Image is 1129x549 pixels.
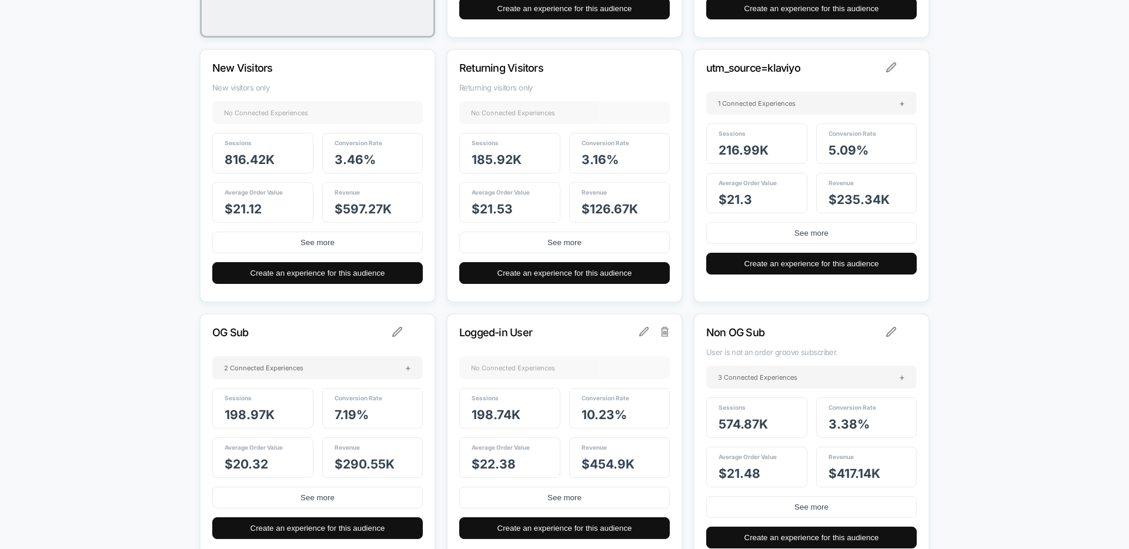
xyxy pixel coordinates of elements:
[225,394,252,401] span: Sessions
[582,444,607,451] span: Revenue
[718,99,796,108] span: 1 Connected Experiences
[719,192,752,207] span: $ 21.3
[829,130,876,137] span: Conversion Rate
[829,453,854,460] span: Revenue
[472,394,499,401] span: Sessions
[706,222,917,244] button: See more
[392,327,403,337] img: edit
[639,327,649,336] img: edit
[706,496,917,518] button: See more
[335,394,382,401] span: Conversion Rate
[829,179,854,186] span: Revenue
[212,83,423,92] span: New visitors only
[829,192,890,207] span: $ 235.34k
[459,487,670,508] button: See more
[212,517,423,539] button: Create an experience for this audience
[225,444,283,451] span: Average Order Value
[719,143,769,158] span: 216.99k
[212,232,423,253] button: See more
[472,444,530,451] span: Average Order Value
[459,232,670,253] button: See more
[719,466,760,481] span: $ 21.48
[472,457,516,471] span: $ 22.38
[582,394,629,401] span: Conversion Rate
[335,189,360,196] span: Revenue
[335,444,360,451] span: Revenue
[335,457,395,471] span: $ 290.55k
[335,139,382,146] span: Conversion Rate
[212,487,423,508] button: See more
[225,189,283,196] span: Average Order Value
[225,139,252,146] span: Sessions
[472,202,513,216] span: $ 21.53
[459,517,670,539] button: Create an experience for this audience
[335,152,376,167] span: 3.46 %
[472,139,499,146] span: Sessions
[829,404,876,411] span: Conversion Rate
[472,407,520,422] span: 198.74k
[225,202,262,216] span: $ 21.12
[472,189,530,196] span: Average Order Value
[829,143,869,158] span: 5.09 %
[582,139,629,146] span: Conversion Rate
[829,417,870,431] span: 3.38 %
[719,453,777,460] span: Average Order Value
[706,326,885,339] p: Non OG Sub
[335,202,392,216] span: $ 597.27k
[706,62,885,74] p: utm_source=klaviyo
[582,189,607,196] span: Revenue
[225,152,275,167] span: 816.42k
[459,262,670,284] button: Create an experience for this audience
[706,527,917,548] button: Create an experience for this audience
[582,407,627,422] span: 10.23 %
[718,373,797,381] span: 3 Connected Experiences
[582,202,638,216] span: $ 126.67k
[582,457,634,471] span: $ 454.9k
[224,364,303,372] span: 2 Connected Experiences
[212,62,391,74] p: New Visitors
[582,152,619,167] span: 3.16 %
[405,362,411,373] span: +
[459,62,638,74] p: Returning Visitors
[719,417,768,431] span: 574.87k
[459,326,638,339] p: Logged-in User
[886,62,897,73] img: edit
[886,327,897,337] img: edit
[899,371,905,383] span: +
[706,253,917,274] button: Create an experience for this audience
[899,98,905,109] span: +
[225,407,275,422] span: 198.97k
[719,179,777,186] span: Average Order Value
[829,466,880,481] span: $ 417.14k
[459,83,670,92] span: Returning visitors only
[225,457,268,471] span: $ 20.32
[212,326,391,339] p: OG Sub
[719,130,746,137] span: Sessions
[661,327,669,336] img: delete
[212,262,423,284] button: Create an experience for this audience
[719,404,746,411] span: Sessions
[472,152,522,167] span: 185.92k
[706,347,917,357] span: User is not an order groove subscriber.
[335,407,369,422] span: 7.19 %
